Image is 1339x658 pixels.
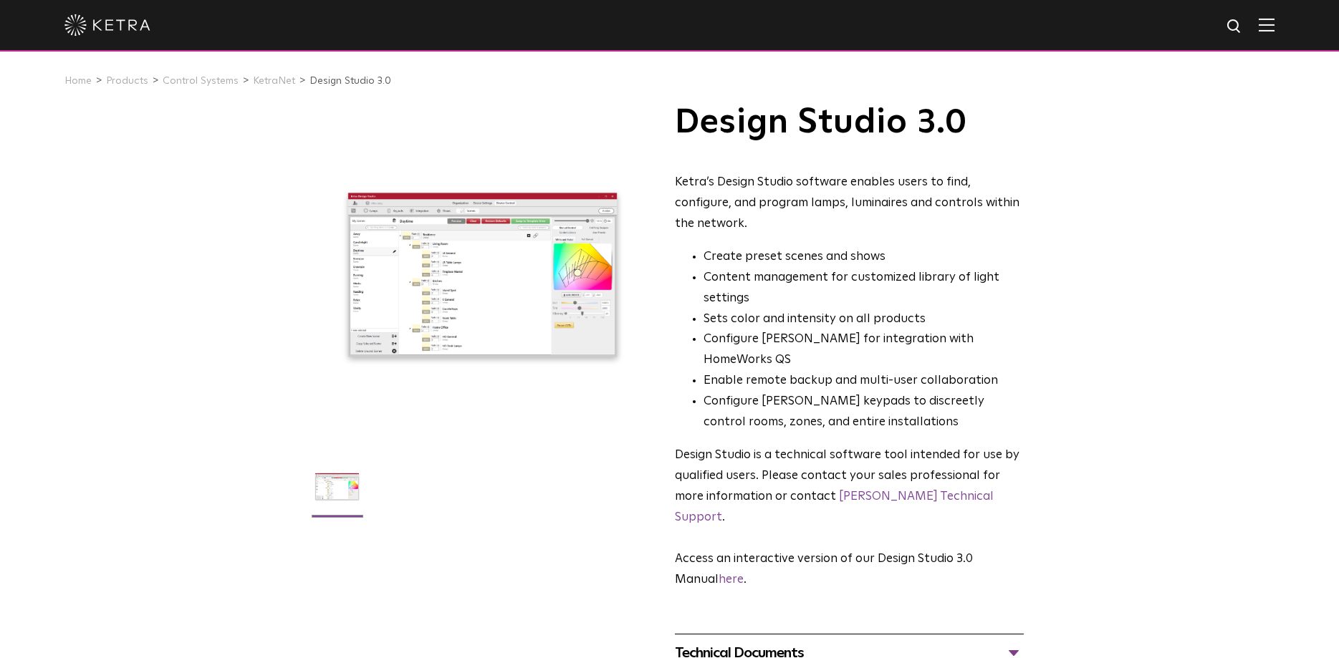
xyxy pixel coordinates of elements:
a: Home [64,76,92,86]
a: Control Systems [163,76,239,86]
a: [PERSON_NAME] Technical Support [675,490,994,523]
li: Configure [PERSON_NAME] keypads to discreetly control rooms, zones, and entire installations [704,392,1024,433]
a: KetraNet [253,76,295,86]
img: search icon [1226,18,1244,36]
p: Access an interactive version of our Design Studio 3.0 Manual . [675,549,1024,591]
a: here [719,574,744,586]
img: ketra-logo-2019-white [64,14,150,36]
p: Design Studio is a technical software tool intended for use by qualified users. Please contact yo... [675,445,1024,528]
li: Configure [PERSON_NAME] for integration with HomeWorks QS [704,329,1024,371]
h1: Design Studio 3.0 [675,105,1024,140]
div: Ketra’s Design Studio software enables users to find, configure, and program lamps, luminaires an... [675,173,1024,235]
a: Products [106,76,148,86]
img: DS-2.0 [309,459,365,525]
li: Sets color and intensity on all products [704,309,1024,330]
li: Create preset scenes and shows [704,247,1024,268]
li: Content management for customized library of light settings [704,268,1024,309]
a: Design Studio 3.0 [309,76,391,86]
img: Hamburger%20Nav.svg [1259,18,1275,32]
li: Enable remote backup and multi-user collaboration [704,371,1024,392]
